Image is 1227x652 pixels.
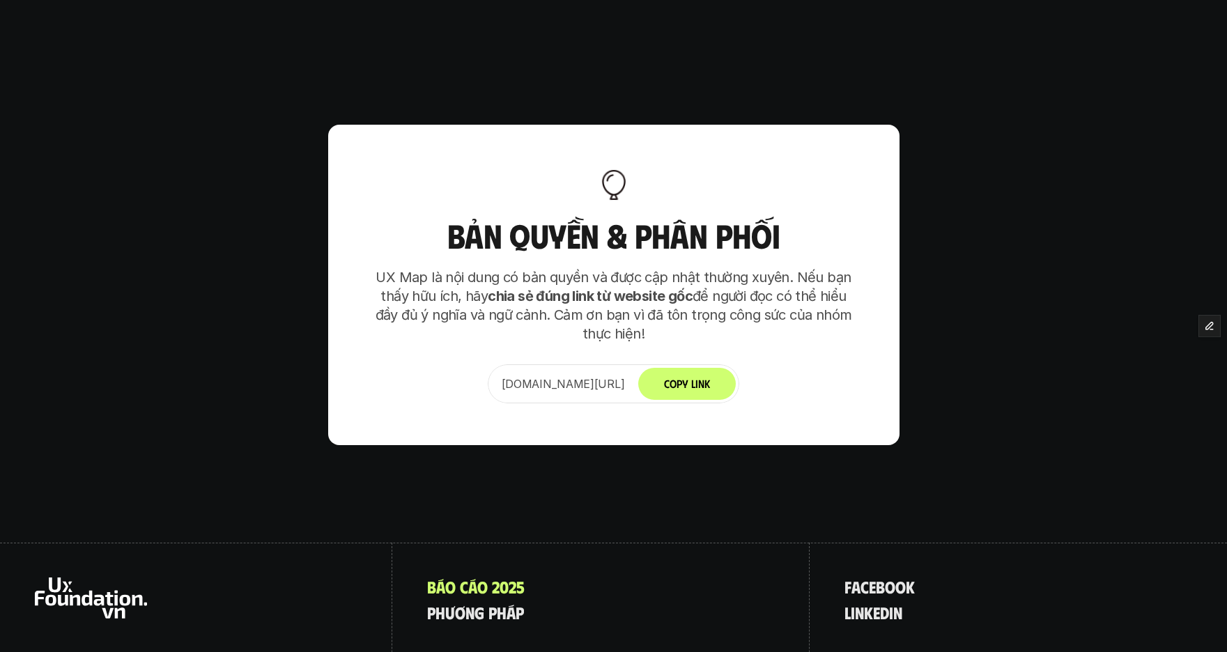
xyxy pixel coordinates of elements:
p: [DOMAIN_NAME][URL] [502,375,625,392]
span: ư [445,603,455,621]
span: ơ [455,603,465,621]
a: phươngpháp [427,603,524,621]
span: p [427,603,435,621]
strong: chia sẻ đúng link từ website gốc [488,288,693,304]
span: l [844,603,851,621]
span: á [507,603,516,621]
span: n [893,603,902,621]
button: Copy Link [638,368,736,400]
span: c [460,577,468,596]
a: linkedin [844,603,902,621]
span: b [876,577,885,596]
span: 0 [500,577,509,596]
span: o [445,577,456,596]
span: e [869,577,876,596]
span: o [477,577,488,596]
span: á [468,577,477,596]
span: n [855,603,864,621]
span: d [880,603,889,621]
a: facebook [844,577,915,596]
p: UX Map là nội dung có bản quyền và được cập nhật thường xuyên. Nếu bạn thấy hữu ích, hãy để người... [370,268,858,343]
span: k [864,603,873,621]
span: n [465,603,474,621]
span: k [906,577,915,596]
span: B [427,577,436,596]
span: h [497,603,507,621]
span: p [488,603,497,621]
span: c [861,577,869,596]
span: e [873,603,880,621]
span: i [851,603,855,621]
button: Edit Framer Content [1199,316,1220,336]
h3: Bản quyền & Phân phối [370,217,858,254]
span: g [474,603,484,621]
span: á [436,577,445,596]
span: f [844,577,851,596]
span: h [435,603,445,621]
span: 2 [509,577,516,596]
span: 5 [516,577,525,596]
span: o [885,577,895,596]
span: a [851,577,861,596]
span: p [516,603,524,621]
span: o [895,577,906,596]
span: 2 [492,577,500,596]
span: i [889,603,893,621]
a: Báocáo2025 [427,577,525,596]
